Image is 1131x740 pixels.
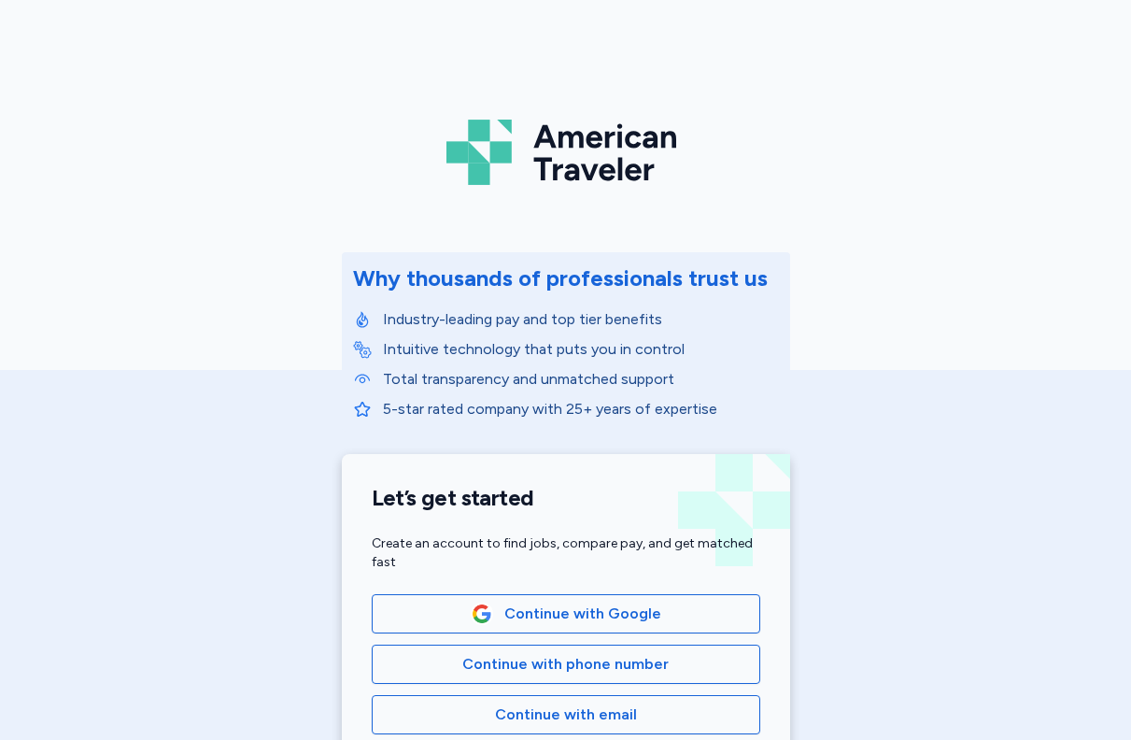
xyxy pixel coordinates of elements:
h1: Let’s get started [372,484,760,512]
span: Continue with Google [504,603,661,625]
button: Google LogoContinue with Google [372,594,760,633]
button: Continue with email [372,695,760,734]
span: Continue with phone number [462,653,669,676]
button: Continue with phone number [372,645,760,684]
span: Continue with email [495,704,637,726]
div: Create an account to find jobs, compare pay, and get matched fast [372,534,760,572]
p: Industry-leading pay and top tier benefits [383,308,779,331]
p: Intuitive technology that puts you in control [383,338,779,361]
img: Logo [446,112,686,192]
p: Total transparency and unmatched support [383,368,779,391]
div: Why thousands of professionals trust us [353,263,768,293]
img: Google Logo [472,604,492,624]
p: 5-star rated company with 25+ years of expertise [383,398,779,420]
